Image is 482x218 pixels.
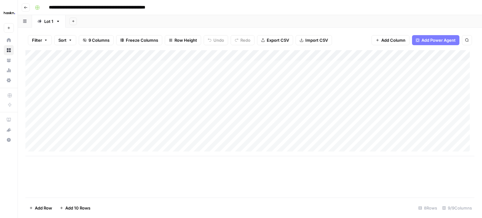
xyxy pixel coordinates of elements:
span: Sort [58,37,67,43]
span: Add Power Agent [421,37,456,43]
button: What's new? [4,125,14,135]
button: Add 10 Rows [56,203,94,213]
a: Browse [4,45,14,55]
a: Settings [4,75,14,85]
button: Filter [28,35,52,45]
div: What's new? [4,125,13,135]
div: 9/9 Columns [440,203,474,213]
span: Redo [240,37,250,43]
button: Export CSV [257,35,293,45]
img: Haskn Logo [4,7,15,19]
span: Add 10 Rows [65,205,90,211]
span: Add Row [35,205,52,211]
button: Import CSV [296,35,332,45]
a: AirOps Academy [4,115,14,125]
a: Lot 1 [32,15,66,28]
button: Workspace: Haskn [4,5,14,21]
button: Help + Support [4,135,14,145]
button: Undo [204,35,228,45]
a: Usage [4,65,14,75]
span: Undo [213,37,224,43]
span: Export CSV [267,37,289,43]
span: Filter [32,37,42,43]
div: Lot 1 [44,18,53,24]
span: Import CSV [305,37,328,43]
span: Freeze Columns [126,37,158,43]
span: 9 Columns [88,37,110,43]
button: Sort [54,35,76,45]
span: Row Height [174,37,197,43]
button: Add Row [25,203,56,213]
button: Freeze Columns [116,35,162,45]
span: Add Column [381,37,405,43]
button: Add Column [372,35,410,45]
a: Your Data [4,55,14,65]
button: Row Height [165,35,201,45]
a: Home [4,35,14,45]
button: 9 Columns [79,35,114,45]
div: 8 Rows [416,203,440,213]
button: Add Power Agent [412,35,459,45]
button: Redo [231,35,254,45]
